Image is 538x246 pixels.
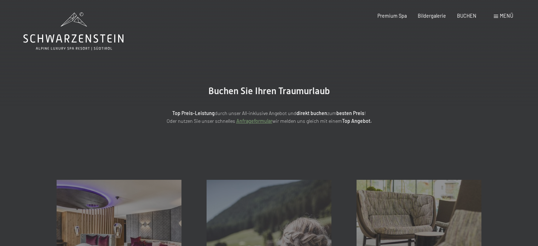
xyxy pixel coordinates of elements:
strong: besten Preis [336,110,364,116]
p: durch unser All-inklusive Angebot und zum ! Oder nutzen Sie unser schnelles wir melden uns gleich... [114,109,425,125]
a: Anfrageformular [236,118,272,124]
strong: direkt buchen [296,110,327,116]
strong: Top Angebot. [342,118,372,124]
strong: Top Preis-Leistung [172,110,215,116]
a: Bildergalerie [418,13,446,19]
span: Buchen Sie Ihren Traumurlaub [208,86,330,96]
span: Menü [500,13,513,19]
a: BUCHEN [457,13,476,19]
a: Premium Spa [377,13,407,19]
